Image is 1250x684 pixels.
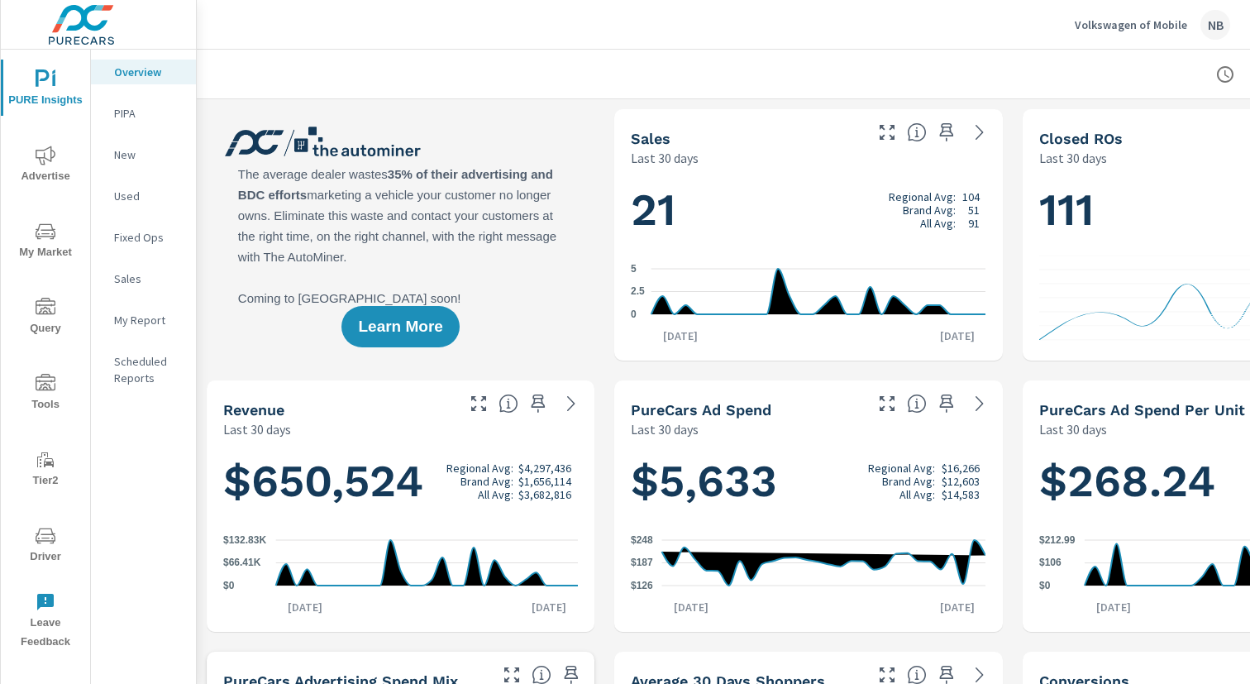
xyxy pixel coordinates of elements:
[631,580,653,591] text: $126
[358,319,442,334] span: Learn More
[907,122,927,142] span: Number of vehicles sold by the dealership over the selected date range. [Source: This data is sou...
[460,475,513,488] p: Brand Avg:
[6,450,85,490] span: Tier2
[6,69,85,110] span: PURE Insights
[114,353,183,386] p: Scheduled Reports
[114,270,183,287] p: Sales
[446,462,513,475] p: Regional Avg:
[478,488,513,501] p: All Avg:
[6,592,85,652] span: Leave Feedback
[525,390,551,417] span: Save this to your personalized report
[91,142,196,167] div: New
[631,309,637,320] text: 0
[631,148,699,168] p: Last 30 days
[91,308,196,332] div: My Report
[114,105,183,122] p: PIPA
[1039,130,1123,147] h5: Closed ROs
[223,580,235,591] text: $0
[91,266,196,291] div: Sales
[276,599,334,615] p: [DATE]
[6,526,85,567] span: Driver
[889,190,956,203] p: Regional Avg:
[1200,10,1230,40] div: NB
[631,130,670,147] h5: Sales
[868,462,935,475] p: Regional Avg:
[928,328,986,344] p: [DATE]
[903,203,956,217] p: Brand Avg:
[928,599,986,615] p: [DATE]
[966,119,993,146] a: See more details in report
[1039,534,1076,546] text: $212.99
[1039,557,1062,569] text: $106
[114,64,183,80] p: Overview
[966,390,993,417] a: See more details in report
[518,475,571,488] p: $1,656,114
[114,188,183,204] p: Used
[91,101,196,126] div: PIPA
[6,146,85,186] span: Advertise
[465,390,492,417] button: Make Fullscreen
[91,60,196,84] div: Overview
[651,328,709,344] p: [DATE]
[631,419,699,439] p: Last 30 days
[6,222,85,262] span: My Market
[631,534,653,546] text: $248
[631,557,653,569] text: $187
[962,190,980,203] p: 104
[1039,148,1107,168] p: Last 30 days
[631,453,985,509] h1: $5,633
[223,401,284,419] h5: Revenue
[662,599,720,615] p: [DATE]
[518,488,571,501] p: $3,682,816
[899,488,935,501] p: All Avg:
[91,349,196,390] div: Scheduled Reports
[1075,17,1187,32] p: Volkswagen of Mobile
[933,390,960,417] span: Save this to your personalized report
[942,462,980,475] p: $16,266
[499,394,518,414] span: Total sales revenue over the selected date range. [Source: This data is sourced from the dealer’s...
[907,394,927,414] span: Total cost of media for all PureCars channels for the selected dealership group over the selected...
[114,146,183,163] p: New
[223,453,578,509] h1: $650,524
[631,286,645,298] text: 2.5
[874,390,900,417] button: Make Fullscreen
[1085,599,1143,615] p: [DATE]
[6,374,85,414] span: Tools
[223,557,261,569] text: $66.41K
[518,462,571,475] p: $4,297,436
[942,488,980,501] p: $14,583
[558,390,584,417] a: See more details in report
[6,298,85,338] span: Query
[223,419,291,439] p: Last 30 days
[882,475,935,488] p: Brand Avg:
[968,217,980,230] p: 91
[1039,419,1107,439] p: Last 30 days
[942,475,980,488] p: $12,603
[91,225,196,250] div: Fixed Ops
[114,312,183,328] p: My Report
[933,119,960,146] span: Save this to your personalized report
[520,599,578,615] p: [DATE]
[874,119,900,146] button: Make Fullscreen
[91,184,196,208] div: Used
[920,217,956,230] p: All Avg:
[631,263,637,275] text: 5
[341,306,459,347] button: Learn More
[1039,580,1051,591] text: $0
[631,401,771,419] h5: PureCars Ad Spend
[114,229,183,246] p: Fixed Ops
[223,534,266,546] text: $132.83K
[968,203,980,217] p: 51
[631,182,985,238] h1: 21
[1,50,90,658] div: nav menu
